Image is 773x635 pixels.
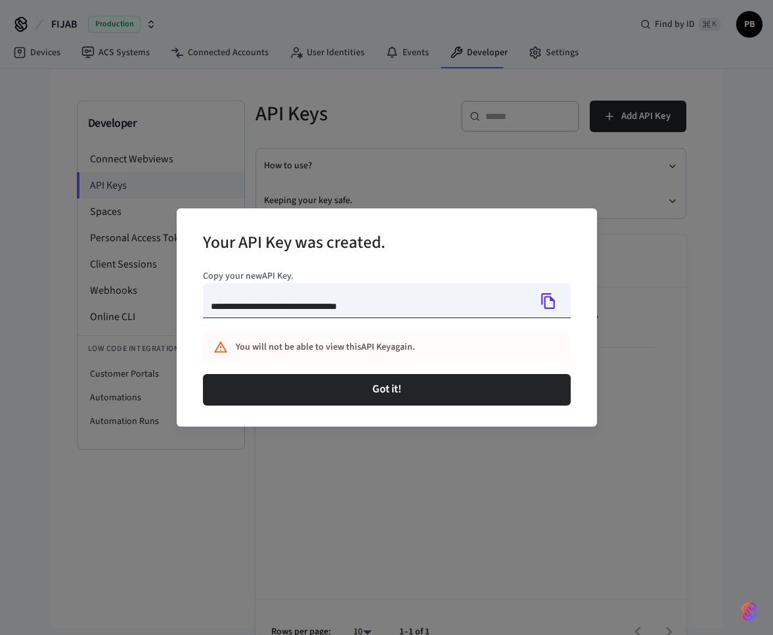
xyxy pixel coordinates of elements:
img: SeamLogoGradient.69752ec5.svg [741,601,757,622]
div: You will not be able to view this API Key again. [236,335,513,360]
h2: Your API Key was created. [203,224,386,264]
button: Copy [535,287,562,315]
p: Copy your new API Key . [203,270,571,283]
button: Got it! [203,374,571,406]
